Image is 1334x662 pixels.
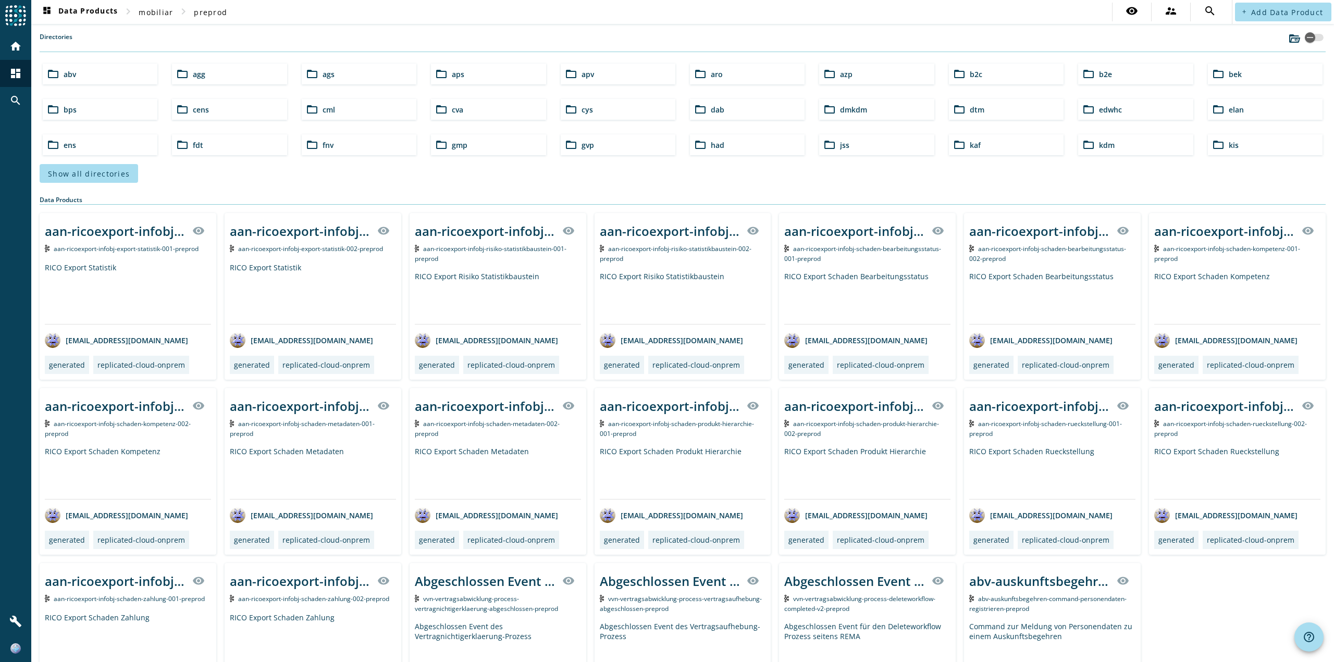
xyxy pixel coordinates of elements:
div: [EMAIL_ADDRESS][DOMAIN_NAME] [415,332,558,348]
img: Kafka Topic: aan-ricoexport-infobj-schaden-zahlung-001-preprod [45,595,50,602]
span: Kafka Topic: vvn-vertragsabwicklung-process-deleteworkflow-completed-v2-preprod [784,594,935,613]
div: [EMAIL_ADDRESS][DOMAIN_NAME] [1154,507,1298,523]
span: cys [582,105,593,115]
div: replicated-cloud-onprem [282,535,370,545]
mat-icon: visibility [1117,574,1129,587]
div: RICO Export Schaden Metadaten [415,446,581,499]
div: [EMAIL_ADDRESS][DOMAIN_NAME] [415,507,558,523]
mat-icon: folder_open [306,68,318,80]
span: ags [323,69,335,79]
div: replicated-cloud-onprem [652,535,740,545]
img: avatar [45,507,60,523]
mat-icon: folder_open [694,103,707,116]
div: [EMAIL_ADDRESS][DOMAIN_NAME] [45,332,188,348]
div: aan-ricoexport-infobj-schaden-metadaten-002-_stage_ [415,397,556,415]
div: replicated-cloud-onprem [97,535,185,545]
span: Kafka Topic: aan-ricoexport-infobj-export-statistik-001-preprod [54,244,199,253]
span: gmp [452,140,467,150]
img: avatar [1154,507,1170,523]
span: Kafka Topic: aan-ricoexport-infobj-schaden-zahlung-001-preprod [54,594,205,603]
div: replicated-cloud-onprem [282,360,370,370]
span: ens [64,140,76,150]
span: Kafka Topic: aan-ricoexport-infobj-export-statistik-002-preprod [238,244,383,253]
span: Data Products [41,6,118,18]
mat-icon: visibility [562,399,575,412]
div: RICO Export Statistik [45,263,211,324]
mat-icon: visibility [192,574,205,587]
div: [EMAIL_ADDRESS][DOMAIN_NAME] [600,332,743,348]
mat-icon: home [9,40,22,53]
mat-icon: folder_open [1212,68,1225,80]
mat-icon: folder_open [176,68,189,80]
mat-icon: folder_open [1212,139,1225,151]
img: Kafka Topic: vvn-vertragsabwicklung-process-deleteworkflow-completed-v2-preprod [784,595,789,602]
span: Add Data Product [1251,7,1323,17]
span: fdt [193,140,203,150]
span: apv [582,69,594,79]
span: Kafka Topic: aan-ricoexport-infobj-schaden-rueckstellung-001-preprod [969,419,1122,438]
div: [EMAIL_ADDRESS][DOMAIN_NAME] [230,332,373,348]
span: Kafka Topic: aan-ricoexport-infobj-schaden-rueckstellung-002-preprod [1154,419,1307,438]
span: Kafka Topic: vvn-vertragsabwicklung-process-vertragsaufhebung-abgeschlossen-preprod [600,594,762,613]
img: Kafka Topic: aan-ricoexport-infobj-schaden-kompetenz-002-preprod [45,420,50,427]
img: Kafka Topic: aan-ricoexport-infobj-schaden-rueckstellung-001-preprod [969,420,974,427]
div: [EMAIL_ADDRESS][DOMAIN_NAME] [1154,332,1298,348]
button: preprod [190,3,231,21]
span: Kafka Topic: aan-ricoexport-infobj-schaden-bearbeitungsstatus-001-preprod [784,244,941,263]
div: aan-ricoexport-infobj-schaden-bearbeitungsstatus-002-_stage_ [969,222,1110,240]
mat-icon: folder_open [823,139,836,151]
mat-icon: folder_open [953,103,966,116]
div: [EMAIL_ADDRESS][DOMAIN_NAME] [230,507,373,523]
div: generated [49,360,85,370]
mat-icon: search [1204,5,1216,17]
mat-icon: folder_open [47,103,59,116]
span: edwhc [1099,105,1122,115]
div: generated [234,360,270,370]
img: Kafka Topic: aan-ricoexport-infobj-risiko-statistikbaustein-001-preprod [415,245,419,252]
mat-icon: folder_open [823,103,836,116]
div: generated [419,360,455,370]
div: aan-ricoexport-infobj-schaden-zahlung-001-_stage_ [45,572,186,590]
mat-icon: visibility [562,224,575,237]
div: [EMAIL_ADDRESS][DOMAIN_NAME] [784,507,928,523]
span: preprod [194,7,227,17]
img: Kafka Topic: aan-ricoexport-infobj-schaden-bearbeitungsstatus-002-preprod [969,245,974,252]
img: Kafka Topic: aan-ricoexport-infobj-export-statistik-001-preprod [45,245,50,252]
button: mobiliar [134,3,177,21]
div: RICO Export Schaden Bearbeitungsstatus [969,271,1135,324]
mat-icon: folder_open [435,68,448,80]
div: RICO Export Schaden Rueckstellung [1154,446,1320,499]
mat-icon: folder_open [694,68,707,80]
div: [EMAIL_ADDRESS][DOMAIN_NAME] [969,507,1113,523]
mat-icon: visibility [1302,399,1314,412]
mat-icon: folder_open [1082,103,1095,116]
div: aan-ricoexport-infobj-risiko-statistikbaustein-001-_stage_ [415,222,556,240]
img: Kafka Topic: aan-ricoexport-infobj-schaden-bearbeitungsstatus-001-preprod [784,245,789,252]
div: replicated-cloud-onprem [467,535,555,545]
mat-icon: visibility [1302,224,1314,237]
span: had [711,140,724,150]
img: avatar [600,507,615,523]
mat-icon: folder_open [565,103,577,116]
mat-icon: folder_open [823,68,836,80]
div: aan-ricoexport-infobj-export-statistik-001-_stage_ [45,222,186,240]
span: dab [711,105,724,115]
span: fnv [323,140,333,150]
img: Kafka Topic: aan-ricoexport-infobj-schaden-rueckstellung-002-preprod [1154,420,1159,427]
img: c8e09298fd506459016a224c919178aa [10,643,21,654]
span: dmkdm [840,105,867,115]
div: RICO Export Schaden Produkt Hierarchie [784,446,950,499]
mat-icon: add [1241,9,1247,15]
button: Add Data Product [1235,3,1331,21]
div: generated [973,535,1009,545]
mat-icon: folder_open [176,139,189,151]
div: replicated-cloud-onprem [1207,360,1294,370]
div: aan-ricoexport-infobj-schaden-produkt-hierarchie-002-_stage_ [784,397,925,415]
div: replicated-cloud-onprem [1022,360,1109,370]
label: Directories [40,32,72,52]
div: aan-ricoexport-infobj-schaden-zahlung-002-_stage_ [230,572,371,590]
mat-icon: visibility [932,224,944,237]
img: avatar [600,332,615,348]
div: replicated-cloud-onprem [467,360,555,370]
img: avatar [230,507,245,523]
